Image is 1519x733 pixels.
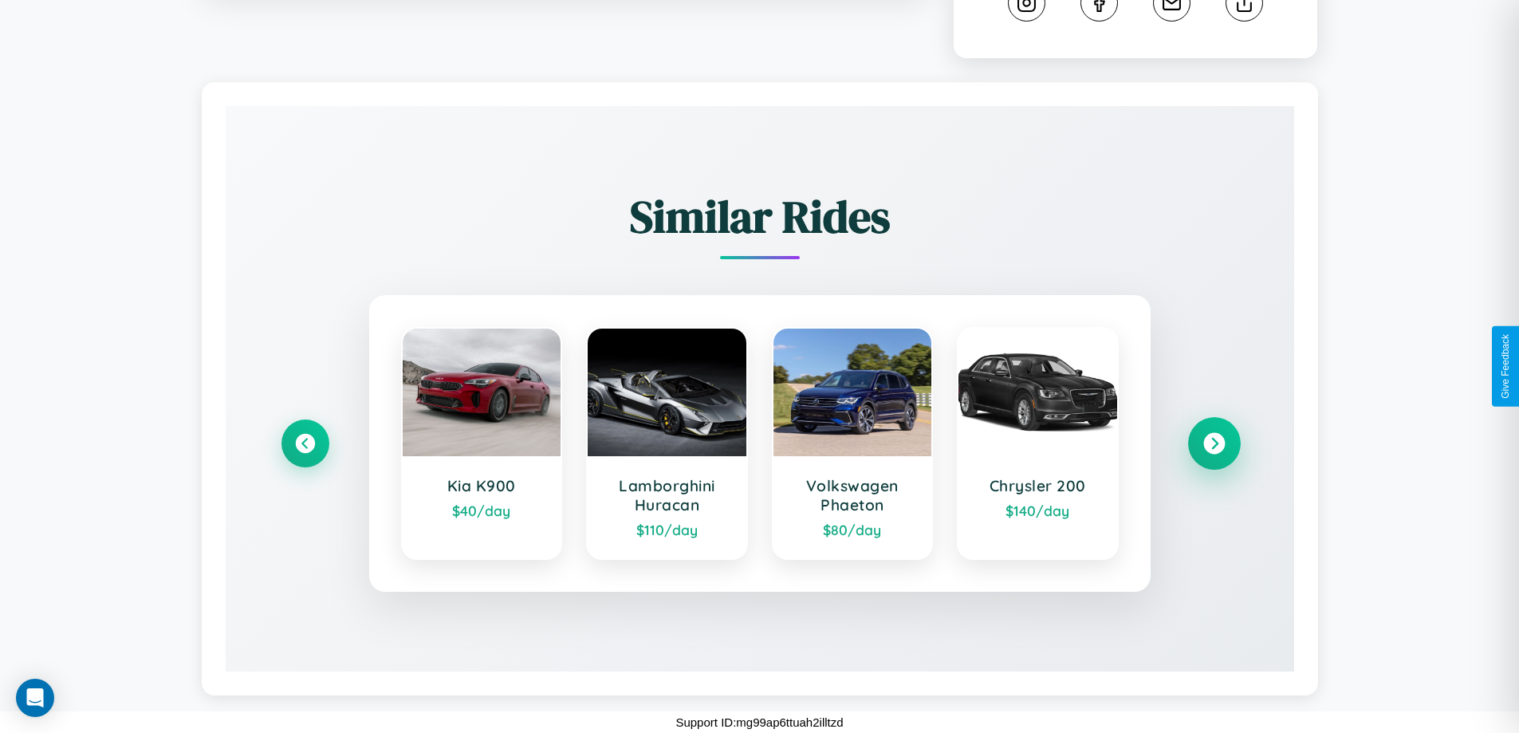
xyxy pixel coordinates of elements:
[957,327,1119,560] a: Chrysler 200$140/day
[604,476,730,514] h3: Lamborghini Huracan
[419,476,545,495] h3: Kia K900
[401,327,563,560] a: Kia K900$40/day
[974,502,1101,519] div: $ 140 /day
[16,679,54,717] div: Open Intercom Messenger
[419,502,545,519] div: $ 40 /day
[772,327,934,560] a: Volkswagen Phaeton$80/day
[281,186,1238,247] h2: Similar Rides
[675,711,843,733] p: Support ID: mg99ap6ttuah2illtzd
[789,476,916,514] h3: Volkswagen Phaeton
[789,521,916,538] div: $ 80 /day
[604,521,730,538] div: $ 110 /day
[586,327,748,560] a: Lamborghini Huracan$110/day
[974,476,1101,495] h3: Chrysler 200
[1500,334,1511,399] div: Give Feedback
